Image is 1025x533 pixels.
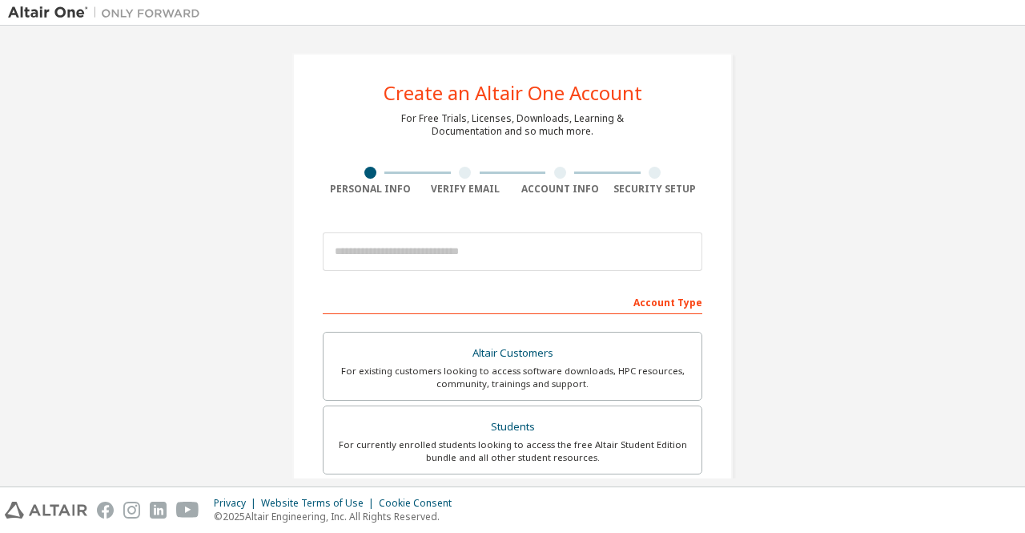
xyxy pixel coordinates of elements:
[150,502,167,519] img: linkedin.svg
[123,502,140,519] img: instagram.svg
[176,502,199,519] img: youtube.svg
[214,497,261,510] div: Privacy
[214,510,461,523] p: © 2025 Altair Engineering, Inc. All Rights Reserved.
[333,416,692,438] div: Students
[384,83,642,103] div: Create an Altair One Account
[401,112,624,138] div: For Free Trials, Licenses, Downloads, Learning & Documentation and so much more.
[512,183,608,196] div: Account Info
[5,502,87,519] img: altair_logo.svg
[333,438,692,464] div: For currently enrolled students looking to access the free Altair Student Edition bundle and all ...
[97,502,114,519] img: facebook.svg
[323,183,418,196] div: Personal Info
[379,497,461,510] div: Cookie Consent
[261,497,379,510] div: Website Terms of Use
[608,183,703,196] div: Security Setup
[8,5,208,21] img: Altair One
[333,365,692,390] div: For existing customers looking to access software downloads, HPC resources, community, trainings ...
[418,183,513,196] div: Verify Email
[323,289,702,314] div: Account Type
[333,342,692,365] div: Altair Customers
